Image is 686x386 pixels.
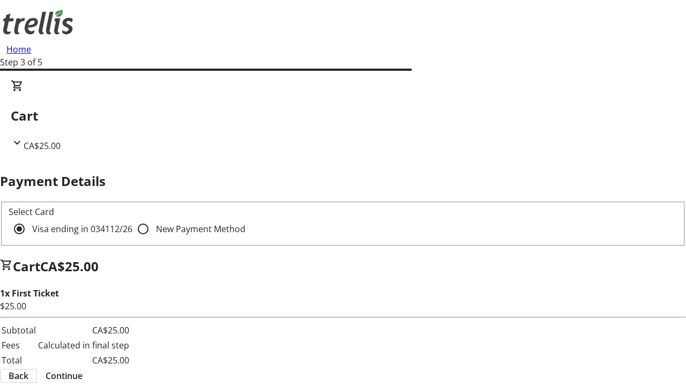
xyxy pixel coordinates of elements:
[37,369,91,382] button: Continue
[38,323,130,337] td: CA$25.00
[38,338,130,352] td: Calculated in final step
[11,106,675,125] h2: Cart
[32,223,132,235] span: Visa ending in 0341
[13,257,40,275] span: Cart
[110,223,132,235] span: 12/26
[40,257,99,275] span: CA$25.00
[46,369,83,382] span: Continue
[24,140,61,152] span: CA$25.00
[1,338,36,352] td: Fees
[9,205,677,218] div: Select Card
[9,369,28,382] span: Back
[1,353,36,367] td: Total
[38,353,130,367] td: CA$25.00
[154,222,245,235] label: New Payment Method
[11,79,675,152] div: CartCA$25.00
[1,323,36,337] td: Subtotal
